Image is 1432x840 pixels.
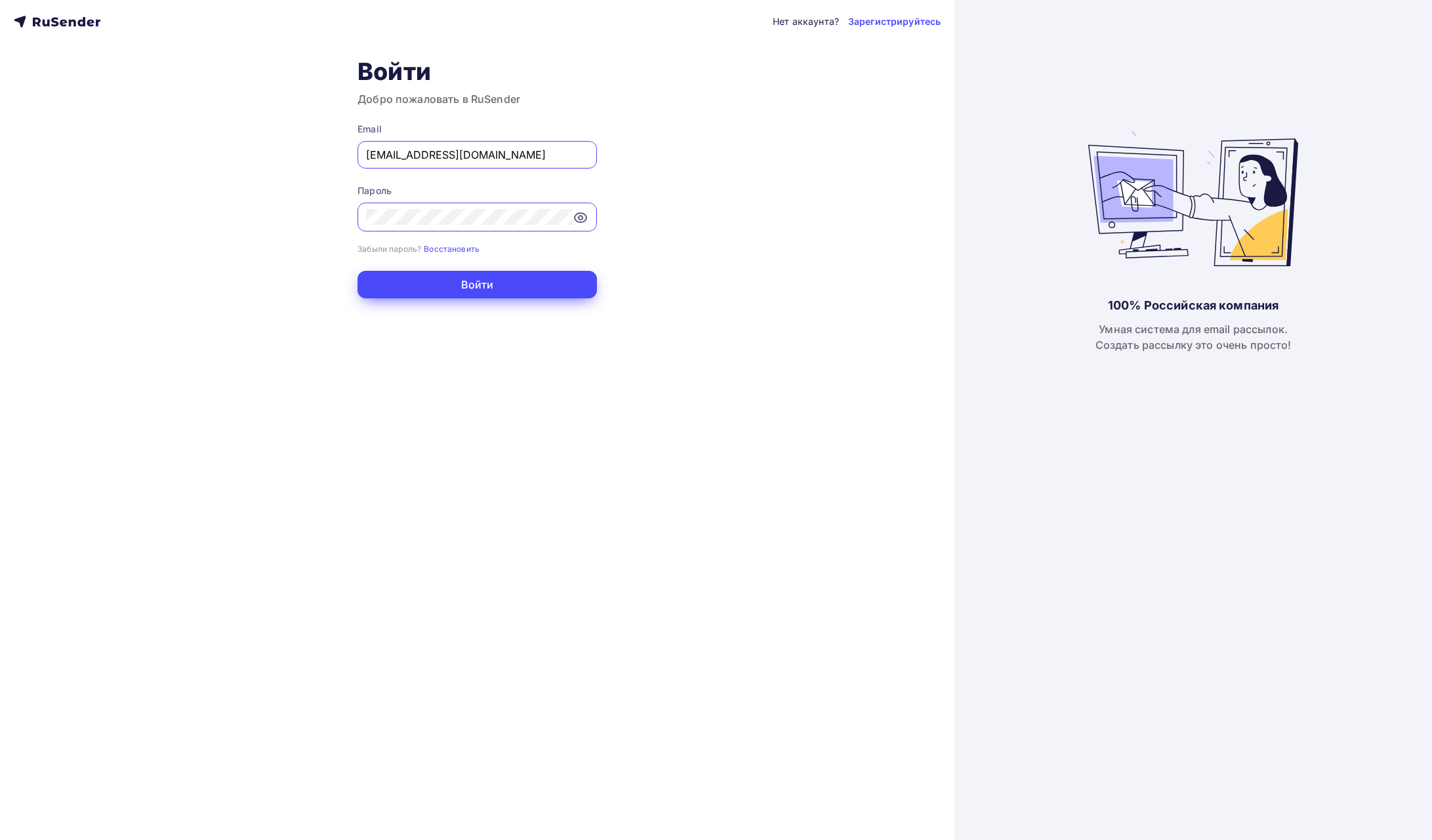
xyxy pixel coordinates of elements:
div: Нет аккаунта? [773,15,839,28]
a: Восстановить [424,243,480,254]
a: Зарегистрируйтесь [848,15,941,28]
div: Умная система для email рассылок. Создать рассылку это очень просто! [1095,321,1292,353]
h3: Добро пожаловать в RuSender [358,91,597,107]
div: 100% Российская компания [1108,298,1279,313]
h1: Войти [358,57,597,86]
div: Пароль [358,184,597,197]
button: Войти [358,271,597,298]
small: Восстановить [424,244,480,254]
div: Email [358,123,597,136]
input: Укажите свой email [366,147,588,163]
small: Забыли пароль? [358,244,421,254]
